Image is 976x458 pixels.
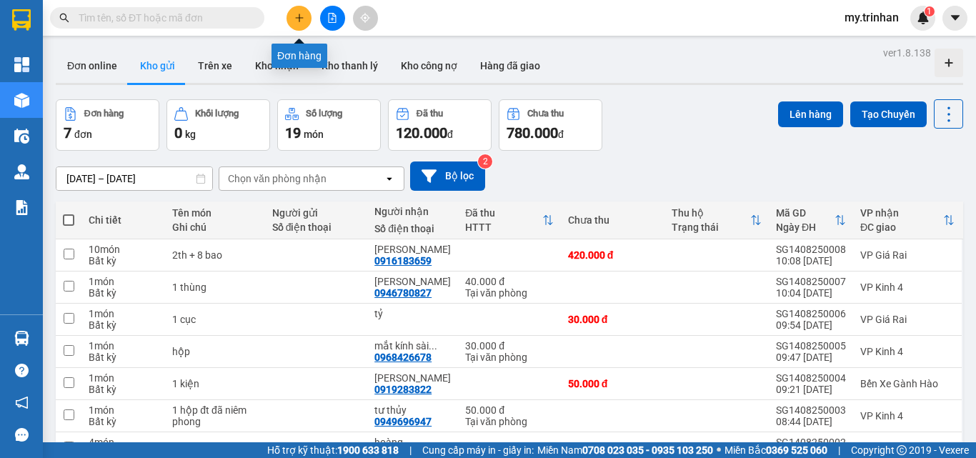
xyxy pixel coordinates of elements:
div: 0919283822 [374,384,432,395]
div: VP Giá Rai [860,249,955,261]
div: Đã thu [417,109,443,119]
span: 19 [285,124,301,141]
span: my.trinhan [833,9,910,26]
span: Miền Nam [537,442,713,458]
strong: 0369 525 060 [766,444,827,456]
img: warehouse-icon [14,164,29,179]
span: món [304,129,324,140]
div: Bất kỳ [89,255,158,267]
sup: 2 [478,154,492,169]
span: 7 [64,124,71,141]
button: Đơn online [56,49,129,83]
div: Bất kỳ [89,287,158,299]
img: warehouse-icon [14,331,29,346]
div: 1 thùng [172,282,257,293]
div: Tại văn phòng [465,416,554,427]
span: Miền Bắc [724,442,827,458]
div: nguyễn trung [374,244,451,255]
div: 1 kiện [172,378,257,389]
button: Đơn hàng7đơn [56,99,159,151]
span: | [409,442,412,458]
th: Toggle SortBy [458,201,561,239]
div: Ngày ĐH [776,221,835,233]
th: Toggle SortBy [769,201,853,239]
div: Khối lượng [195,109,239,119]
div: 09:47 [DATE] [776,352,846,363]
img: warehouse-icon [14,93,29,108]
div: SG1408250005 [776,340,846,352]
div: SG1408250002 [776,437,846,448]
div: 30.000 đ [465,340,554,352]
div: 09:54 [DATE] [776,319,846,331]
div: 10:08 [DATE] [776,255,846,267]
div: SG1408250003 [776,404,846,416]
div: Mã GD [776,207,835,219]
button: Kho gửi [129,49,186,83]
div: Thu hộ [672,207,750,219]
button: Trên xe [186,49,244,83]
div: Số điện thoại [374,223,451,234]
div: 08:44 [DATE] [776,416,846,427]
div: HTTT [465,221,542,233]
div: VP Giá Rai [860,314,955,325]
div: 1 món [89,308,158,319]
button: Số lượng19món [277,99,381,151]
button: Kho nhận [244,49,310,83]
span: đ [447,129,453,140]
div: hoàng [374,437,451,448]
input: Tìm tên, số ĐT hoặc mã đơn [79,10,247,26]
span: | [838,442,840,458]
div: 1 cục [172,314,257,325]
span: search [59,13,69,23]
div: 2th + 8 bao [172,249,257,261]
div: Chi tiết [89,214,158,226]
div: thao nghi [374,276,451,287]
div: VP Kinh 4 [860,442,955,454]
th: Toggle SortBy [664,201,769,239]
div: 1 món [89,340,158,352]
div: ver 1.8.138 [883,45,931,61]
button: Kho thanh lý [310,49,389,83]
div: Trạng thái [672,221,750,233]
img: solution-icon [14,200,29,215]
span: đ [558,129,564,140]
button: Tạo Chuyến [850,101,927,127]
span: plus [294,13,304,23]
div: VP Kinh 4 [860,346,955,357]
div: 0946780827 [374,287,432,299]
span: Cung cấp máy in - giấy in: [422,442,534,458]
div: Đơn hàng [272,44,327,68]
span: đơn [74,129,92,140]
button: Chưa thu780.000đ [499,99,602,151]
div: 4 món [89,437,158,448]
span: 0 [174,124,182,141]
div: 0949696947 [374,416,432,427]
span: aim [360,13,370,23]
div: Số lượng [306,109,342,119]
div: SG1408250004 [776,372,846,384]
span: message [15,428,29,442]
div: Bất kỳ [89,384,158,395]
button: Lên hàng [778,101,843,127]
button: Kho công nợ [389,49,469,83]
div: Chưa thu [527,109,564,119]
img: warehouse-icon [14,129,29,144]
div: 280.000 đ [568,442,658,454]
div: 1 món [89,276,158,287]
div: 1 hộp đt đã niêm phong [172,404,257,427]
div: Chọn văn phòng nhận [228,171,327,186]
th: Toggle SortBy [853,201,962,239]
sup: 1 [925,6,935,16]
span: caret-down [949,11,962,24]
img: icon-new-feature [917,11,930,24]
div: 0916183659 [374,255,432,267]
div: Đã thu [465,207,542,219]
span: 120.000 [396,124,447,141]
button: caret-down [942,6,967,31]
div: Bất kỳ [89,352,158,363]
div: mắt kính sài gòn [374,340,451,352]
span: Hỗ trợ kỹ thuật: [267,442,399,458]
div: 10 món [89,244,158,255]
div: tư thủy [374,404,451,416]
div: SG1408250006 [776,308,846,319]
